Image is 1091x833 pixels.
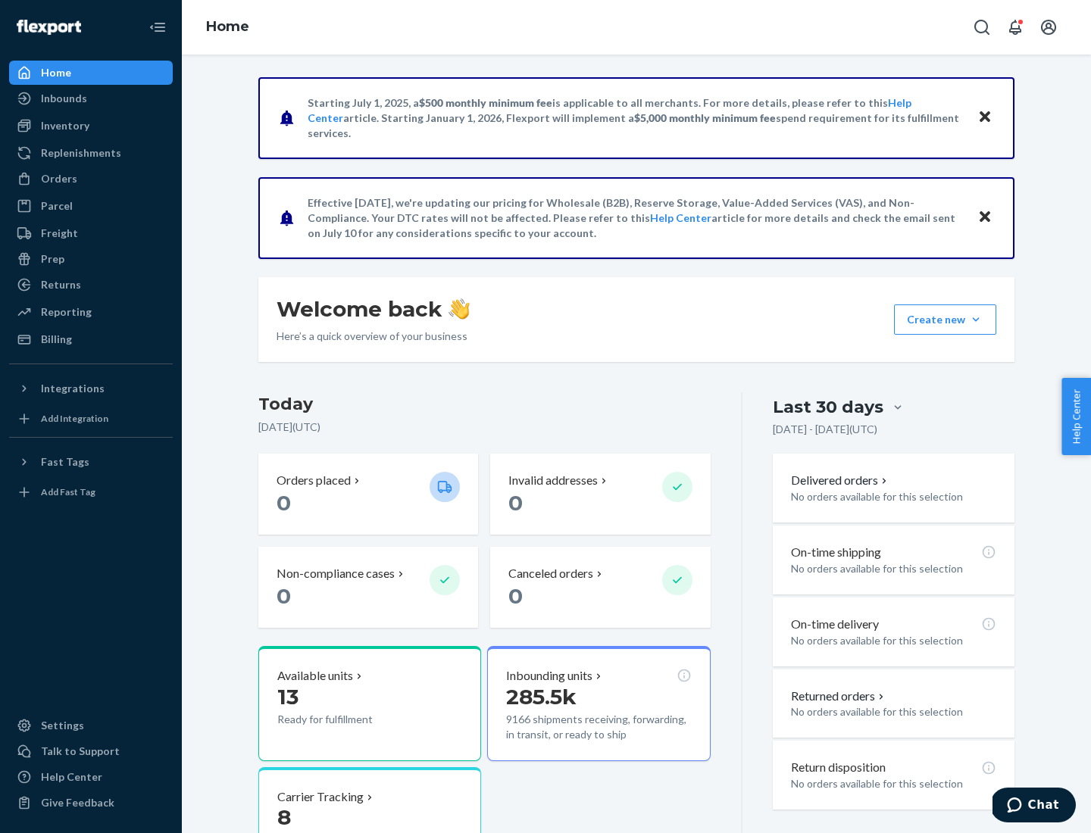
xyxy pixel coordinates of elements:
span: 13 [277,684,299,710]
p: On-time delivery [791,616,879,633]
a: Help Center [650,211,711,224]
span: 8 [277,804,291,830]
p: [DATE] - [DATE] ( UTC ) [773,422,877,437]
a: Inventory [9,114,173,138]
div: Settings [41,718,84,733]
div: Parcel [41,198,73,214]
button: Orders placed 0 [258,454,478,535]
p: Carrier Tracking [277,788,364,806]
p: Orders placed [277,472,351,489]
button: Integrations [9,376,173,401]
p: No orders available for this selection [791,561,996,576]
a: Orders [9,167,173,191]
div: Help Center [41,769,102,785]
span: 0 [508,490,523,516]
button: Create new [894,304,996,335]
a: Home [9,61,173,85]
div: Orders [41,171,77,186]
span: $500 monthly minimum fee [419,96,552,109]
p: No orders available for this selection [791,776,996,791]
p: No orders available for this selection [791,489,996,504]
button: Give Feedback [9,791,173,815]
div: Inventory [41,118,89,133]
a: Reporting [9,300,173,324]
button: Open notifications [1000,12,1030,42]
p: Canceled orders [508,565,593,582]
button: Canceled orders 0 [490,547,710,628]
p: Return disposition [791,759,886,776]
img: hand-wave emoji [449,298,470,320]
button: Returned orders [791,688,887,705]
p: Effective [DATE], we're updating our pricing for Wholesale (B2B), Reserve Storage, Value-Added Se... [308,195,963,241]
p: Available units [277,667,353,685]
button: Available units13Ready for fulfillment [258,646,481,761]
div: Replenishments [41,145,121,161]
div: Add Fast Tag [41,485,95,498]
p: Ready for fulfillment [277,712,417,727]
div: Inbounds [41,91,87,106]
div: Billing [41,332,72,347]
span: $5,000 monthly minimum fee [634,111,776,124]
a: Inbounds [9,86,173,111]
img: Flexport logo [17,20,81,35]
div: Fast Tags [41,454,89,470]
div: Prep [41,251,64,267]
p: Non-compliance cases [277,565,395,582]
button: Close [975,107,995,129]
div: Give Feedback [41,795,114,810]
span: 285.5k [506,684,577,710]
a: Add Fast Tag [9,480,173,504]
div: Last 30 days [773,395,883,419]
button: Inbounding units285.5k9166 shipments receiving, forwarding, in transit, or ready to ship [487,646,710,761]
button: Invalid addresses 0 [490,454,710,535]
a: Freight [9,221,173,245]
button: Close [975,207,995,229]
p: Starting July 1, 2025, a is applicable to all merchants. For more details, please refer to this a... [308,95,963,141]
p: [DATE] ( UTC ) [258,420,711,435]
div: Home [41,65,71,80]
p: Here’s a quick overview of your business [277,329,470,344]
h3: Today [258,392,711,416]
a: Parcel [9,194,173,218]
p: 9166 shipments receiving, forwarding, in transit, or ready to ship [506,712,691,742]
button: Help Center [1061,378,1091,455]
span: 0 [277,583,291,609]
a: Returns [9,273,173,297]
a: Prep [9,247,173,271]
span: 0 [277,490,291,516]
div: Talk to Support [41,744,120,759]
a: Replenishments [9,141,173,165]
div: Reporting [41,304,92,320]
a: Help Center [9,765,173,789]
span: 0 [508,583,523,609]
div: Add Integration [41,412,108,425]
button: Open account menu [1033,12,1064,42]
button: Delivered orders [791,472,890,489]
iframe: Opens a widget where you can chat to one of our agents [993,788,1076,825]
p: No orders available for this selection [791,633,996,648]
p: On-time shipping [791,544,881,561]
a: Billing [9,327,173,351]
p: Invalid addresses [508,472,598,489]
div: Returns [41,277,81,292]
div: Freight [41,226,78,241]
button: Talk to Support [9,739,173,763]
button: Non-compliance cases 0 [258,547,478,628]
button: Close Navigation [142,12,173,42]
a: Home [206,18,249,35]
a: Add Integration [9,407,173,431]
h1: Welcome back [277,295,470,323]
div: Integrations [41,381,105,396]
a: Settings [9,713,173,738]
ol: breadcrumbs [194,5,261,49]
p: No orders available for this selection [791,704,996,719]
button: Open Search Box [967,12,997,42]
button: Fast Tags [9,450,173,474]
p: Inbounding units [506,667,592,685]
